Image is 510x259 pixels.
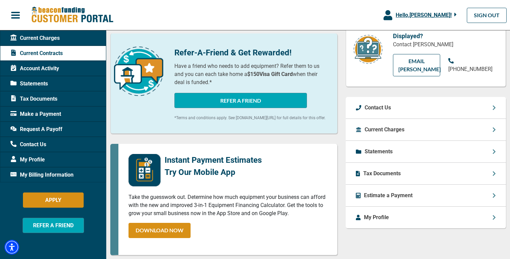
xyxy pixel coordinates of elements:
[10,140,46,149] span: Contact Us
[4,240,19,255] div: Accessibility Menu
[364,213,389,222] p: My Profile
[23,218,84,233] button: REFER A FRIEND
[10,156,45,164] span: My Profile
[10,171,74,179] span: My Billing Information
[10,64,59,73] span: Account Activity
[247,71,293,77] b: $150 Visa Gift Card
[10,125,62,133] span: Request A Payoff
[353,34,383,65] img: contract-icon.png
[393,54,440,76] a: EMAIL [PERSON_NAME]
[10,95,57,103] span: Tax Documents
[10,34,60,42] span: Current Charges
[396,12,452,18] span: Hello, [PERSON_NAME] !
[365,104,391,112] p: Contact Us
[165,154,262,166] p: Instant Payment Estimates
[129,223,191,238] a: DOWNLOAD NOW
[365,126,404,134] p: Current Charges
[31,6,113,24] img: Beacon Funding Customer Portal Logo
[393,22,495,41] p: Is A Contract You're Looking For Not Displayed?
[174,93,307,108] button: REFER A FRIEND
[174,62,327,86] p: Have a friend who needs to add equipment? Refer them to us and you can each take home a when thei...
[448,57,495,73] a: [PHONE_NUMBER]
[10,80,48,88] span: Statements
[129,193,327,217] p: Take the guesswork out. Determine how much equipment your business can afford with the new and im...
[467,8,507,23] a: SIGN OUT
[363,170,401,178] p: Tax Documents
[393,41,495,49] p: Contact [PERSON_NAME]
[23,192,84,208] button: APPLY
[364,191,413,200] p: Estimate a Payment
[365,148,393,156] p: Statements
[448,66,492,72] span: [PHONE_NUMBER]
[165,166,262,178] p: Try Our Mobile App
[10,110,61,118] span: Make a Payment
[10,49,63,57] span: Current Contracts
[114,47,163,96] img: refer-a-friend-icon.png
[129,154,161,186] img: mobile-app-logo.png
[174,47,327,59] p: Refer-A-Friend & Get Rewarded!
[174,115,327,121] p: *Terms and conditions apply. See [DOMAIN_NAME][URL] for full details for this offer.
